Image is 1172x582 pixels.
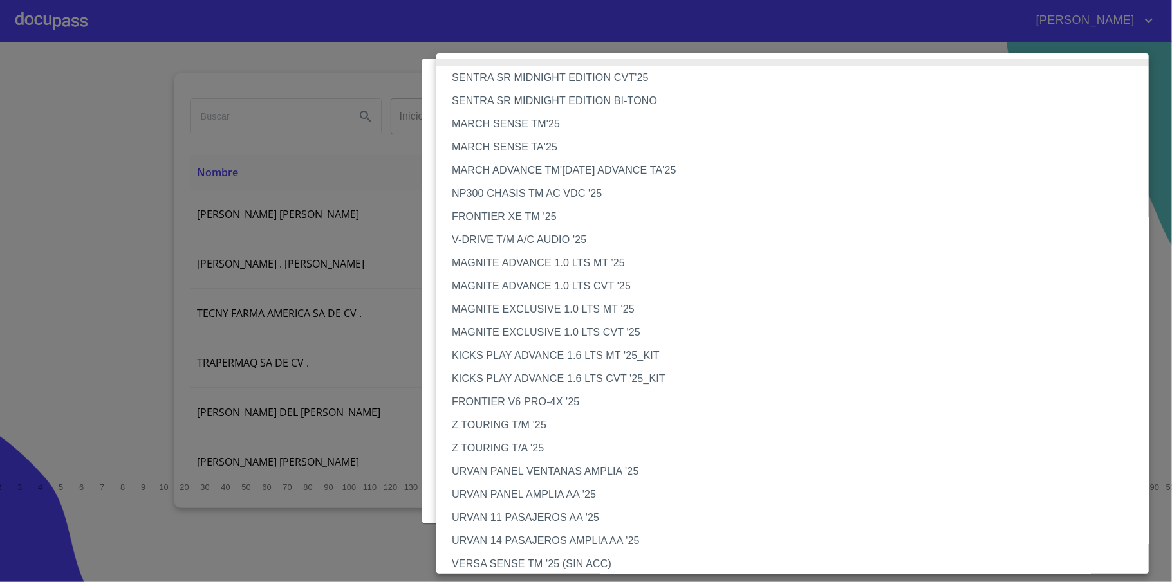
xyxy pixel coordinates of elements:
li: FRONTIER XE TM '25 [436,205,1162,228]
li: FRONTIER V6 PRO-4X '25 [436,390,1162,414]
li: SENTRA SR MIDNIGHT EDITION BI-TONO [436,89,1162,113]
li: KICKS PLAY ADVANCE 1.6 LTS CVT '25_KIT [436,367,1162,390]
li: URVAN 14 PASAJEROS AMPLIA AA '25 [436,529,1162,552]
li: URVAN PANEL AMPLIA AA '25 [436,483,1162,506]
li: VERSA SENSE TM '25 (SIN ACC) [436,552,1162,576]
li: MAGNITE EXCLUSIVE 1.0 LTS CVT '25 [436,321,1162,344]
li: MARCH SENSE TM'25 [436,113,1162,136]
li: NP300 CHASIS TM AC VDC '25 [436,182,1162,205]
li: V-DRIVE T/M A/C AUDIO '25 [436,228,1162,251]
li: KICKS PLAY ADVANCE 1.6 LTS MT '25_KIT [436,344,1162,367]
li: MAGNITE ADVANCE 1.0 LTS MT '25 [436,251,1162,275]
li: Z TOURING T/A '25 [436,437,1162,460]
li: URVAN PANEL VENTANAS AMPLIA '25 [436,460,1162,483]
li: MAGNITE ADVANCE 1.0 LTS CVT '25 [436,275,1162,298]
li: MAGNITE EXCLUSIVE 1.0 LTS MT '25 [436,298,1162,321]
li: Z TOURING T/M '25 [436,414,1162,437]
li: MARCH SENSE TA'25 [436,136,1162,159]
li: URVAN 11 PASAJEROS AA '25 [436,506,1162,529]
li: SENTRA SR MIDNIGHT EDITION CVT'25 [436,66,1162,89]
li: MARCH ADVANCE TM'[DATE] ADVANCE TA'25 [436,159,1162,182]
